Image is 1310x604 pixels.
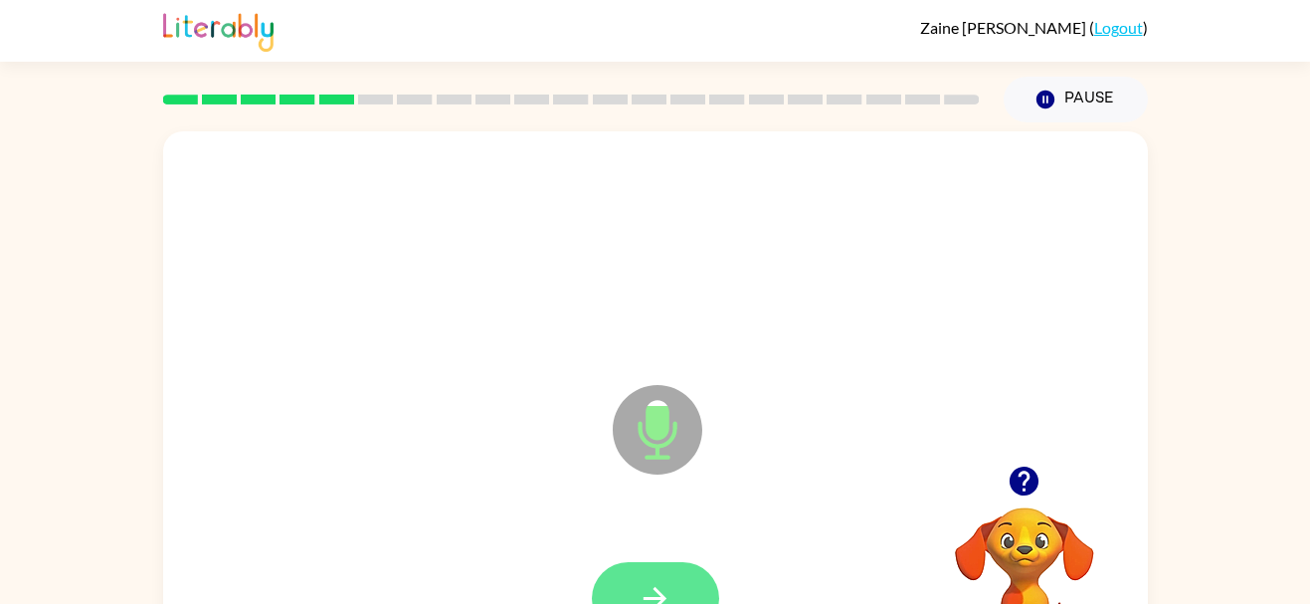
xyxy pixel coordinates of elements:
[920,18,1089,37] span: Zaine [PERSON_NAME]
[1004,77,1148,122] button: Pause
[1094,18,1143,37] a: Logout
[920,18,1148,37] div: ( )
[163,8,274,52] img: Literably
